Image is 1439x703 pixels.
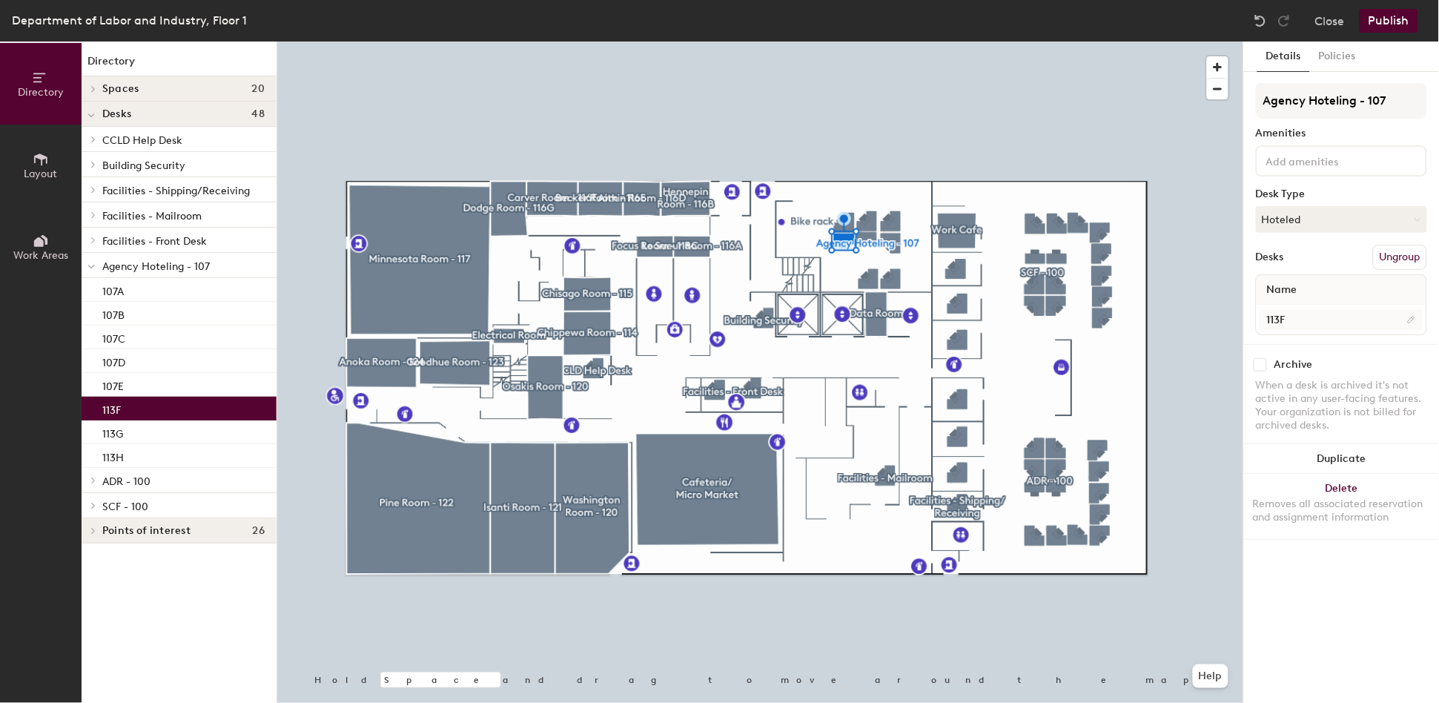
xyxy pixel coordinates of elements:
span: Facilities - Mailroom [102,210,202,222]
span: ADR - 100 [102,475,150,488]
span: Work Areas [13,249,68,262]
div: Archive [1274,359,1313,371]
span: Agency Hoteling - 107 [102,260,210,273]
span: Facilities - Shipping/Receiving [102,185,250,197]
span: Spaces [102,83,139,95]
span: Directory [18,86,64,99]
button: Hoteled [1256,206,1427,233]
p: 113H [102,447,124,464]
p: 107C [102,329,125,346]
span: Desks [102,108,131,120]
input: Add amenities [1263,151,1397,169]
button: DeleteRemoves all associated reservation and assignment information [1244,474,1439,539]
span: Points of interest [102,525,191,537]
span: 26 [252,525,265,537]
img: Redo [1277,13,1291,28]
span: Name [1260,277,1305,303]
button: Help [1193,664,1228,688]
input: Unnamed desk [1260,309,1423,330]
span: 48 [251,108,265,120]
button: Ungroup [1373,245,1427,270]
p: 107B [102,305,125,322]
div: Desks [1256,251,1284,263]
p: 107A [102,281,124,298]
p: 107E [102,376,124,393]
button: Close [1315,9,1345,33]
span: SCF - 100 [102,501,148,513]
button: Publish [1360,9,1418,33]
span: Facilities - Front Desk [102,235,207,248]
p: 113F [102,400,121,417]
img: Undo [1253,13,1268,28]
span: Building Security [102,159,185,172]
p: 113G [102,423,123,440]
p: 107D [102,352,125,369]
span: CCLD Help Desk [102,134,182,147]
button: Duplicate [1244,444,1439,474]
span: Layout [24,168,58,180]
span: 20 [251,83,265,95]
div: Amenities [1256,128,1427,139]
button: Details [1257,42,1310,72]
div: Desk Type [1256,188,1427,200]
div: Department of Labor and Industry, Floor 1 [12,11,247,30]
div: Removes all associated reservation and assignment information [1253,498,1430,524]
h1: Directory [82,53,277,76]
button: Policies [1310,42,1365,72]
div: When a desk is archived it's not active in any user-facing features. Your organization is not bil... [1256,379,1427,432]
